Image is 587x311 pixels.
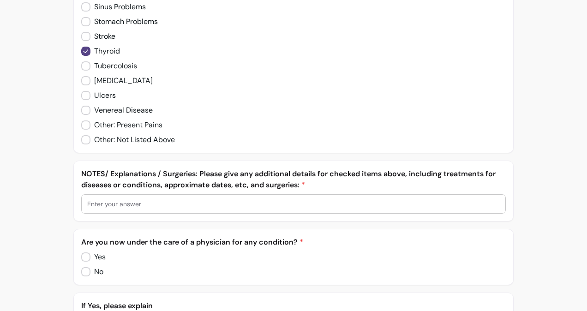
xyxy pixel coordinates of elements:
input: Stomach Problems [81,12,166,31]
input: Other: Not Listed Above [81,131,184,149]
input: Ulcers [81,86,123,105]
p: NOTES/ Explanations / Surgeries: Please give any additional details for checked items above, incl... [81,168,506,191]
input: Yes [81,248,113,266]
input: Enter your answer [87,199,500,209]
input: Tumors [81,72,127,90]
input: Stroke [81,27,123,46]
input: Thyroid [81,42,127,60]
input: No [81,263,111,281]
input: Venereal Disease [81,101,160,120]
input: Tubercolosis [81,57,145,75]
p: Are you now under the care of a physician for any condition? [81,237,506,248]
input: Other: Present Pains [81,116,171,134]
